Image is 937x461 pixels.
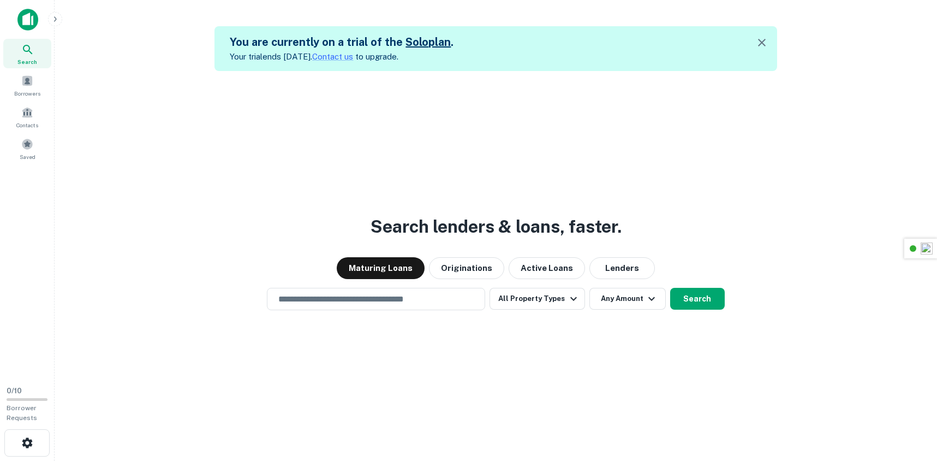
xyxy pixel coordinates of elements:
a: Soloplan [405,36,451,49]
span: Contacts [16,121,38,129]
p: Your trial ends [DATE]. to upgrade. [230,50,453,63]
button: Active Loans [509,257,585,279]
span: 0 / 10 [7,387,22,395]
span: Borrower Requests [7,404,37,422]
a: Search [3,39,51,68]
button: Maturing Loans [337,257,425,279]
a: Saved [3,134,51,163]
button: Search [670,288,725,310]
button: Originations [429,257,504,279]
span: Search [17,57,37,66]
button: Any Amount [589,288,666,310]
img: capitalize-icon.png [17,9,38,31]
iframe: Chat Widget [882,374,937,426]
span: Saved [20,152,35,161]
button: Lenders [589,257,655,279]
a: Borrowers [3,70,51,100]
h3: Search lenders & loans, faster. [371,214,622,240]
a: Contacts [3,102,51,132]
a: Contact us [312,52,353,61]
button: All Property Types [490,288,584,310]
span: Borrowers [14,89,40,98]
h5: You are currently on a trial of the . [230,34,453,50]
